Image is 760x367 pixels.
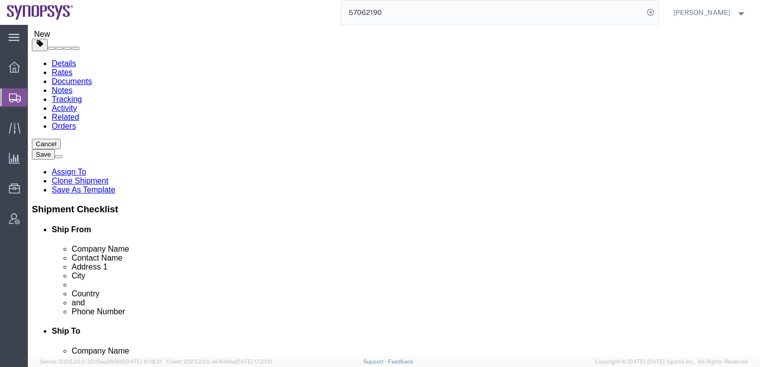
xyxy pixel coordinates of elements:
[673,7,730,18] span: Demi Zhang
[363,359,388,365] a: Support
[40,359,162,365] span: Server: 2025.20.0-32d5ea39505
[235,359,273,365] span: [DATE] 17:21:12
[7,5,74,20] img: logo
[166,359,273,365] span: Client: 2025.20.0-e640dba
[673,6,747,18] button: [PERSON_NAME]
[124,359,162,365] span: [DATE] 10:18:31
[341,0,644,24] input: Search for shipment number, reference number
[595,358,748,366] span: Copyright © [DATE]-[DATE] Agistix Inc., All Rights Reserved
[28,25,760,357] iframe: FS Legacy Container
[388,359,413,365] a: Feedback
